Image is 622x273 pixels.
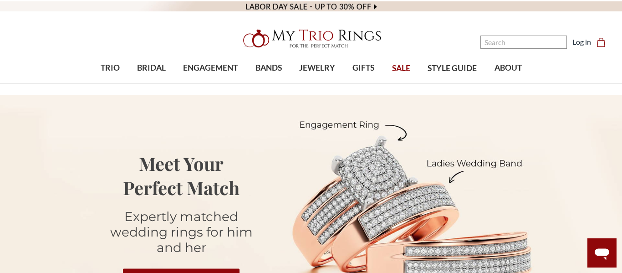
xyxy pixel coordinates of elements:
span: SALE [392,62,410,74]
svg: cart.cart_preview [597,38,606,47]
span: ENGAGEMENT [183,62,238,74]
span: BANDS [255,62,282,74]
span: JEWELRY [299,62,335,74]
button: submenu toggle [206,83,215,84]
a: Cart with 0 items [597,36,611,47]
button: submenu toggle [313,83,322,84]
a: BRIDAL [128,53,174,83]
input: Search [480,36,567,49]
span: STYLE GUIDE [428,62,477,74]
a: TRIO [92,53,128,83]
img: My Trio Rings [238,24,384,53]
button: submenu toggle [106,83,115,84]
button: submenu toggle [147,83,156,84]
button: submenu toggle [264,83,273,84]
button: submenu toggle [359,83,368,84]
a: SALE [383,54,419,83]
a: GIFTS [344,53,383,83]
a: Log in [572,36,591,47]
a: JEWELRY [291,53,344,83]
a: My Trio Rings [180,24,442,53]
span: BRIDAL [137,62,166,74]
span: GIFTS [352,62,374,74]
a: BANDS [246,53,290,83]
a: ENGAGEMENT [174,53,246,83]
a: STYLE GUIDE [419,54,485,83]
span: TRIO [101,62,120,74]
